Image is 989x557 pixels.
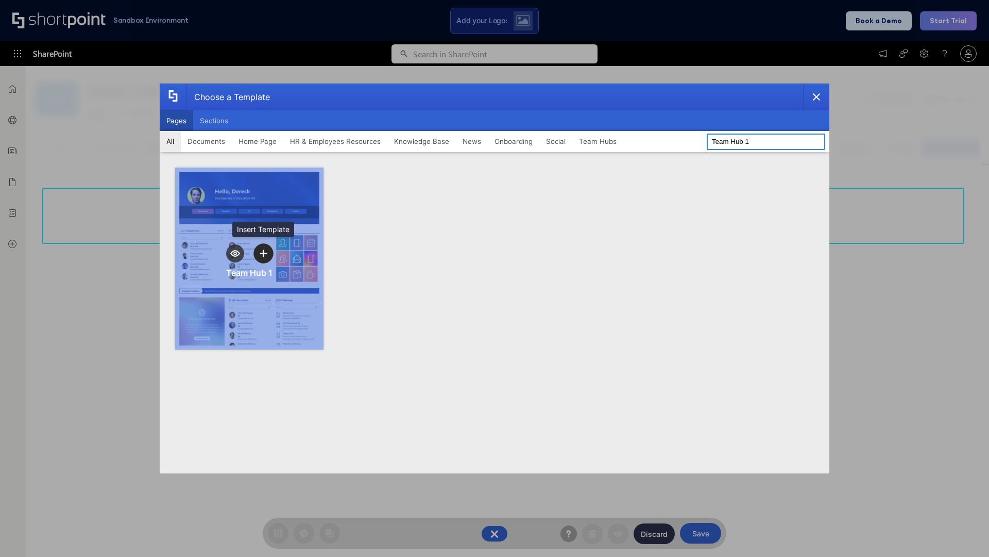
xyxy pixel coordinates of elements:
button: Social [539,131,572,152]
input: Search [707,134,825,150]
button: Team Hubs [572,131,623,152]
div: Choose a Template [186,84,270,110]
iframe: Chat Widget [804,437,989,557]
div: Team Hub 1 [226,268,272,278]
button: News [456,131,488,152]
button: Documents [181,131,232,152]
button: Onboarding [488,131,539,152]
button: All [160,131,181,152]
div: template selector [160,84,829,473]
button: Home Page [232,131,283,152]
button: HR & Employees Resources [283,131,387,152]
button: Pages [160,110,193,131]
button: Knowledge Base [387,131,456,152]
button: Sections [193,110,235,131]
